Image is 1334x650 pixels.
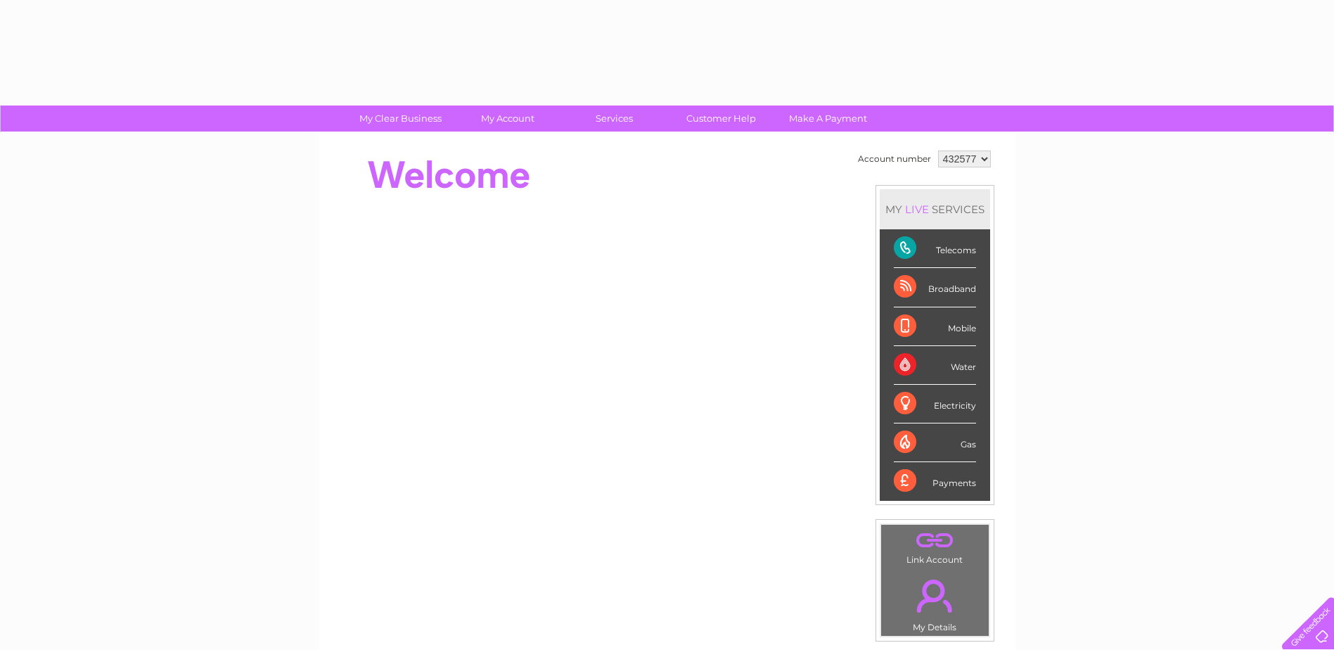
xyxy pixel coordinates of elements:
[770,106,886,132] a: Make A Payment
[342,106,458,132] a: My Clear Business
[885,571,985,620] a: .
[449,106,565,132] a: My Account
[880,568,989,637] td: My Details
[894,346,976,385] div: Water
[880,524,989,568] td: Link Account
[885,528,985,553] a: .
[894,268,976,307] div: Broadband
[894,307,976,346] div: Mobile
[894,229,976,268] div: Telecoms
[663,106,779,132] a: Customer Help
[902,203,932,216] div: LIVE
[880,189,990,229] div: MY SERVICES
[894,385,976,423] div: Electricity
[854,147,935,171] td: Account number
[894,423,976,462] div: Gas
[894,462,976,500] div: Payments
[556,106,672,132] a: Services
